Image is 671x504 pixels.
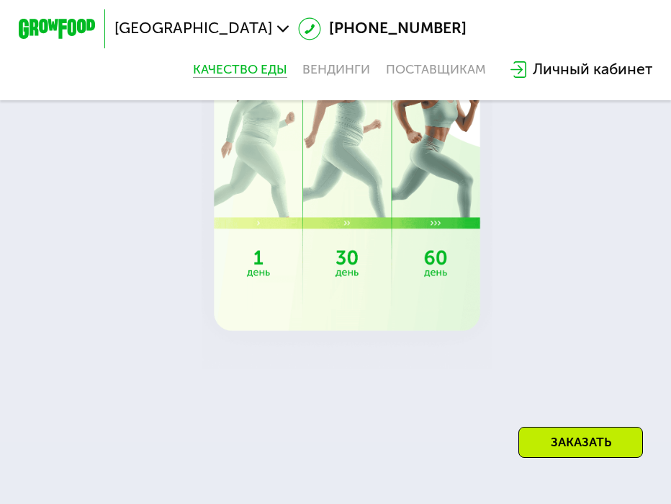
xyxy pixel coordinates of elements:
div: поставщикам [386,62,486,77]
a: Качество еды [193,62,287,77]
span: [GEOGRAPHIC_DATA] [114,21,272,36]
a: Вендинги [302,62,370,77]
div: Личный кабинет [533,58,652,81]
div: Заказать [518,427,643,458]
a: [PHONE_NUMBER] [298,17,467,40]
